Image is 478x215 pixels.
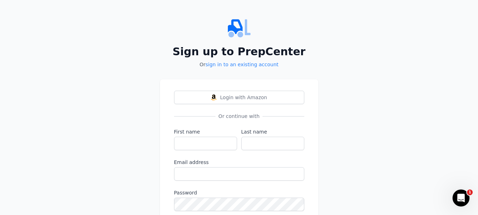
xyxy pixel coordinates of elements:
span: Login with Amazon [220,94,267,101]
iframe: Intercom live chat [453,189,470,206]
button: Login with AmazonLogin with Amazon [174,91,304,104]
label: First name [174,128,237,135]
span: Or continue with [215,113,262,120]
h2: Sign up to PrepCenter [160,45,318,58]
label: Password [174,189,304,196]
img: Login with Amazon [211,95,217,100]
img: PrepCenter [160,17,318,40]
span: 1 [467,189,473,195]
label: Last name [241,128,304,135]
a: sign in to an existing account [206,62,278,67]
label: Email address [174,159,304,166]
p: Or [160,61,318,68]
